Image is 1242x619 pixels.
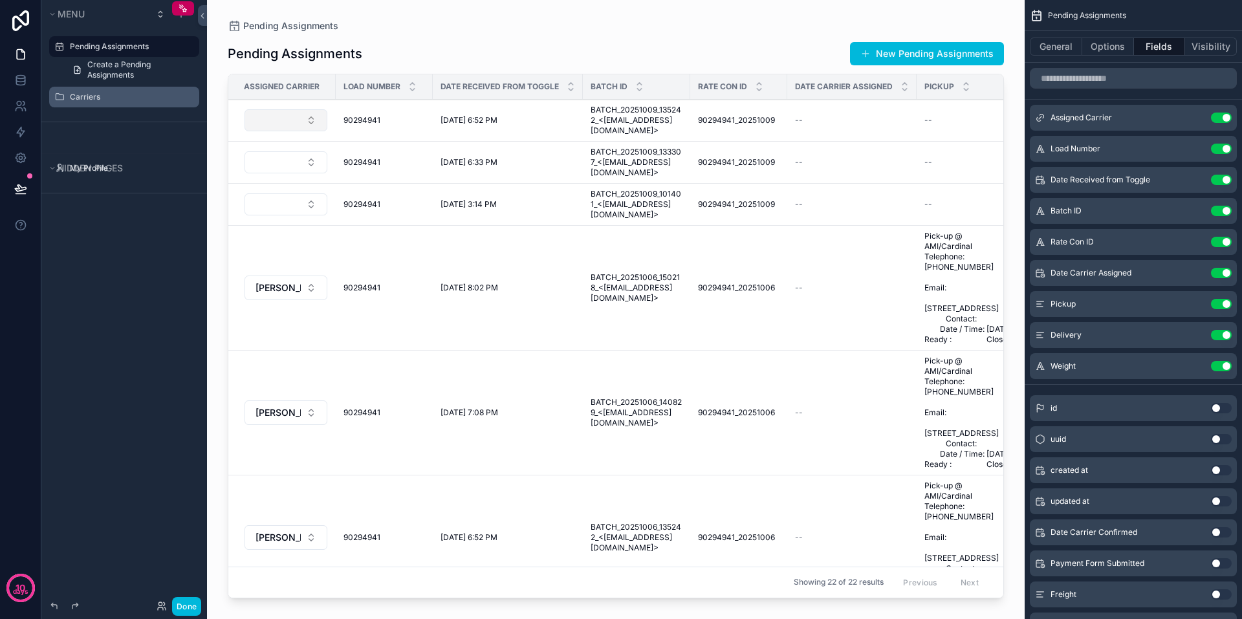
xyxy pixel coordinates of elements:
[924,481,1016,594] a: Pick-up @ AMI/Cardinal Telephone: [PHONE_NUMBER] Email: [STREET_ADDRESS] Contact: Date / Time: [D...
[795,532,803,543] span: --
[1051,589,1076,600] span: Freight
[698,81,747,92] span: Rate Con ID
[924,199,932,210] span: --
[1051,496,1089,506] span: updated at
[591,522,682,553] a: BATCH_20251006_135242_<[EMAIL_ADDRESS][DOMAIN_NAME]>
[343,283,425,293] a: 90294941
[343,199,380,210] span: 90294941
[698,199,775,210] span: 90294941_20251009
[441,407,498,418] span: [DATE] 7:08 PM
[924,199,1016,210] a: --
[13,587,28,597] p: days
[65,60,199,80] a: Create a Pending Assignments
[1134,38,1186,56] button: Fields
[245,525,327,550] button: Select Button
[591,397,682,428] a: BATCH_20251006_140829_<[EMAIL_ADDRESS][DOMAIN_NAME]>
[1051,113,1112,123] span: Assigned Carrier
[244,275,328,301] a: Select Button
[591,189,682,220] span: BATCH_20251009_101401_<[EMAIL_ADDRESS][DOMAIN_NAME]>
[343,407,425,418] a: 90294941
[1051,175,1150,185] span: Date Received from Toggle
[343,157,425,168] a: 90294941
[343,532,425,543] a: 90294941
[698,407,779,418] a: 90294941_20251006
[591,105,682,136] a: BATCH_20251009_135242_<[EMAIL_ADDRESS][DOMAIN_NAME]>
[1048,10,1126,21] span: Pending Assignments
[47,5,147,23] button: Menu
[1051,361,1076,371] span: Weight
[244,400,328,426] a: Select Button
[441,81,559,92] span: Date Received from Toggle
[441,283,575,293] a: [DATE] 8:02 PM
[16,581,25,594] p: 10
[1051,558,1144,569] span: Payment Form Submitted
[70,92,191,102] a: Carriers
[698,532,775,543] span: 90294941_20251006
[924,356,1016,470] a: Pick-up @ AMI/Cardinal Telephone: [PHONE_NUMBER] Email: [STREET_ADDRESS] Contact: Date / Time: [D...
[256,281,301,294] span: [PERSON_NAME] Freight
[87,60,191,80] span: Create a Pending Assignments
[441,283,498,293] span: [DATE] 8:02 PM
[244,525,328,550] a: Select Button
[172,597,201,616] button: Done
[698,407,775,418] span: 90294941_20251006
[795,115,909,125] a: --
[256,406,301,419] span: [PERSON_NAME] Freight
[795,532,909,543] a: --
[924,157,932,168] span: --
[441,115,575,125] a: [DATE] 6:52 PM
[343,115,380,125] span: 90294941
[228,19,338,32] a: Pending Assignments
[245,400,327,425] button: Select Button
[795,283,909,293] a: --
[343,407,380,418] span: 90294941
[924,115,932,125] span: --
[441,407,575,418] a: [DATE] 7:08 PM
[1030,38,1082,56] button: General
[343,283,380,293] span: 90294941
[70,163,191,173] label: My Profile
[698,532,779,543] a: 90294941_20251006
[795,407,909,418] a: --
[795,115,803,125] span: --
[1051,144,1100,154] span: Load Number
[698,199,779,210] a: 90294941_20251009
[244,81,320,92] span: Assigned Carrier
[924,157,1016,168] a: --
[795,199,909,210] a: --
[441,199,497,210] span: [DATE] 3:14 PM
[698,115,779,125] a: 90294941_20251009
[244,151,328,174] a: Select Button
[795,81,893,92] span: Date Carrier Assigned
[1051,434,1066,444] span: uuid
[794,578,884,588] span: Showing 22 of 22 results
[698,115,775,125] span: 90294941_20251009
[1051,465,1088,475] span: created at
[1082,38,1134,56] button: Options
[591,147,682,178] a: BATCH_20251009_133307_<[EMAIL_ADDRESS][DOMAIN_NAME]>
[228,45,362,63] h1: Pending Assignments
[1051,330,1082,340] span: Delivery
[1051,268,1131,278] span: Date Carrier Assigned
[850,42,1004,65] button: New Pending Assignments
[441,199,575,210] a: [DATE] 3:14 PM
[924,231,1016,345] a: Pick-up @ AMI/Cardinal Telephone: [PHONE_NUMBER] Email: [STREET_ADDRESS] Contact: Date / Time: [D...
[1051,206,1082,216] span: Batch ID
[698,157,775,168] span: 90294941_20251009
[256,531,301,544] span: [PERSON_NAME] Freight
[795,157,909,168] a: --
[924,81,954,92] span: Pickup
[698,283,779,293] a: 90294941_20251006
[698,283,775,293] span: 90294941_20251006
[591,81,627,92] span: Batch ID
[343,532,380,543] span: 90294941
[1051,403,1057,413] span: id
[795,407,803,418] span: --
[1051,237,1094,247] span: Rate Con ID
